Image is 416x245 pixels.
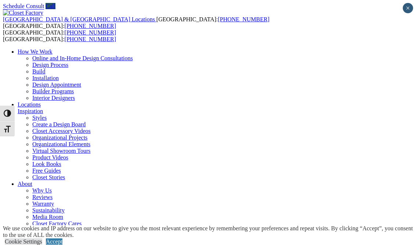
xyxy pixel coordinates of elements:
a: Media Room [32,214,63,220]
a: Design Process [32,62,68,68]
button: Close [403,3,413,13]
a: Design Appointment [32,82,81,88]
a: Builder Programs [32,88,74,94]
a: Accept [46,238,62,245]
a: Reviews [32,194,53,200]
a: Virtual Showroom Tours [32,148,91,154]
a: Sustainability [32,207,65,213]
a: Organizational Projects [32,134,87,141]
a: [PHONE_NUMBER] [218,16,269,22]
a: [PHONE_NUMBER] [65,23,116,29]
span: [GEOGRAPHIC_DATA]: [GEOGRAPHIC_DATA]: [3,16,270,29]
a: Styles [32,115,47,121]
a: Inspiration [18,108,43,114]
a: [PHONE_NUMBER] [65,36,116,42]
a: Build [32,68,46,75]
a: Product Videos [32,154,68,161]
a: Closet Factory Cares [32,220,82,227]
a: How We Work [18,48,53,55]
a: Free Guides [32,167,61,174]
a: Closet Accessory Videos [32,128,91,134]
a: Schedule Consult [3,3,44,9]
a: Locations [18,101,41,108]
a: About [18,181,32,187]
div: We use cookies and IP address on our website to give you the most relevant experience by remember... [3,225,416,238]
a: Installation [32,75,59,81]
span: [GEOGRAPHIC_DATA] & [GEOGRAPHIC_DATA] Locations [3,16,155,22]
a: Call [46,3,55,9]
span: [GEOGRAPHIC_DATA]: [GEOGRAPHIC_DATA]: [3,29,116,42]
a: Organizational Elements [32,141,90,147]
a: Interior Designers [32,95,75,101]
a: Cookie Settings [5,238,42,245]
a: Why Us [32,187,52,194]
a: Warranty [32,201,54,207]
a: Online and In-Home Design Consultations [32,55,133,61]
a: Closet Stories [32,174,65,180]
a: Look Books [32,161,61,167]
img: Closet Factory [3,10,43,16]
a: Create a Design Board [32,121,86,127]
a: [PHONE_NUMBER] [65,29,116,36]
a: [GEOGRAPHIC_DATA] & [GEOGRAPHIC_DATA] Locations [3,16,156,22]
